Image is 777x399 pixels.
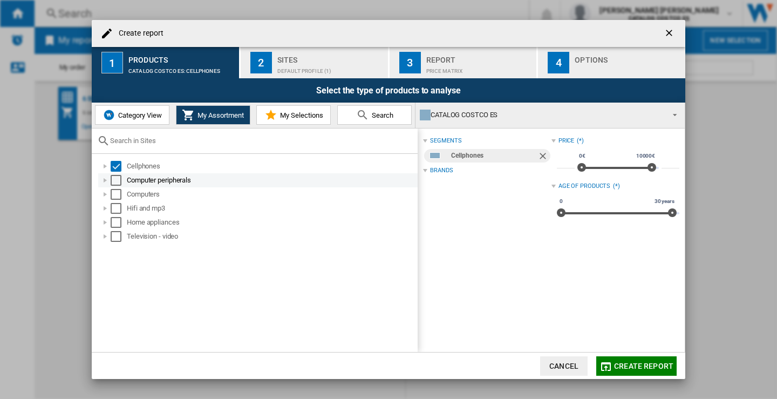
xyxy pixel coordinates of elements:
div: 3 [399,52,421,73]
div: Select the type of products to analyse [92,78,685,103]
span: 0 [558,197,564,206]
button: 2 Sites Default profile (1) [241,47,389,78]
span: Category View [115,111,162,119]
div: 2 [250,52,272,73]
span: Search [369,111,393,119]
md-checkbox: Select [111,161,127,172]
span: 30 years [653,197,676,206]
button: getI18NText('BUTTONS.CLOSE_DIALOG') [659,23,681,44]
img: wiser-icon-blue.png [103,109,115,121]
button: 1 Products CATALOG COSTCO ES:Cellphones [92,47,240,78]
md-checkbox: Select [111,203,127,214]
button: 4 Options [538,47,685,78]
div: Computers [127,189,416,200]
div: Cellphones [127,161,416,172]
div: Television - video [127,231,416,242]
button: Search [337,105,412,125]
h4: Create report [113,28,163,39]
span: My Selections [277,111,323,119]
div: Options [575,51,681,63]
md-checkbox: Select [111,189,127,200]
div: 1 [101,52,123,73]
div: Price [558,137,575,145]
div: Age of products [558,182,611,191]
md-checkbox: Select [111,175,127,186]
div: Home appliances [127,217,416,228]
button: My Assortment [176,105,250,125]
span: 10000€ [635,152,657,160]
div: Sites [277,51,384,63]
div: Report [426,51,533,63]
span: My Assortment [195,111,244,119]
span: Create report [614,362,673,370]
div: Default profile (1) [277,63,384,74]
input: Search in Sites [110,137,412,145]
button: Category View [95,105,169,125]
ng-md-icon: getI18NText('BUTTONS.CLOSE_DIALOG') [664,28,677,40]
div: Price Matrix [426,63,533,74]
div: Computer peripherals [127,175,416,186]
div: segments [430,137,461,145]
md-checkbox: Select [111,231,127,242]
button: 3 Report Price Matrix [390,47,538,78]
div: 4 [548,52,569,73]
div: Hifi and mp3 [127,203,416,214]
div: Cellphones [451,149,537,163]
div: CATALOG COSTCO ES:Cellphones [128,63,235,74]
div: CATALOG COSTCO ES [420,107,663,123]
div: Products [128,51,235,63]
div: Brands [430,166,453,175]
button: Create report [596,356,677,376]
span: 0€ [577,152,587,160]
button: My Selections [256,105,331,125]
md-checkbox: Select [111,217,127,228]
ng-md-icon: Remove [537,151,550,164]
button: Cancel [540,356,588,376]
